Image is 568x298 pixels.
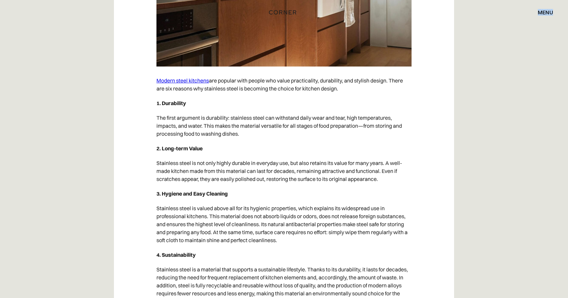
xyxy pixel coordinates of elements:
p: The first argument is durability: stainless steel can withstand daily wear and tear, high tempera... [156,110,412,141]
strong: 2. Long-term Value [156,145,203,152]
p: Stainless steel is valued above all for its hygienic properties, which explains its widespread us... [156,201,412,247]
div: menu [538,10,553,15]
p: Stainless steel is not only highly durable in everyday use, but also retains its value for many y... [156,156,412,186]
a: Modern steel kitchens [156,77,209,84]
strong: 4. Sustainability [156,251,196,258]
strong: 3. Hygiene and Easy Cleaning [156,190,228,197]
div: menu [531,7,553,18]
strong: 1. Durability [156,100,186,106]
p: are popular with people who value practicality, durability, and stylish design. There are six rea... [156,73,412,96]
a: home [262,8,306,17]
